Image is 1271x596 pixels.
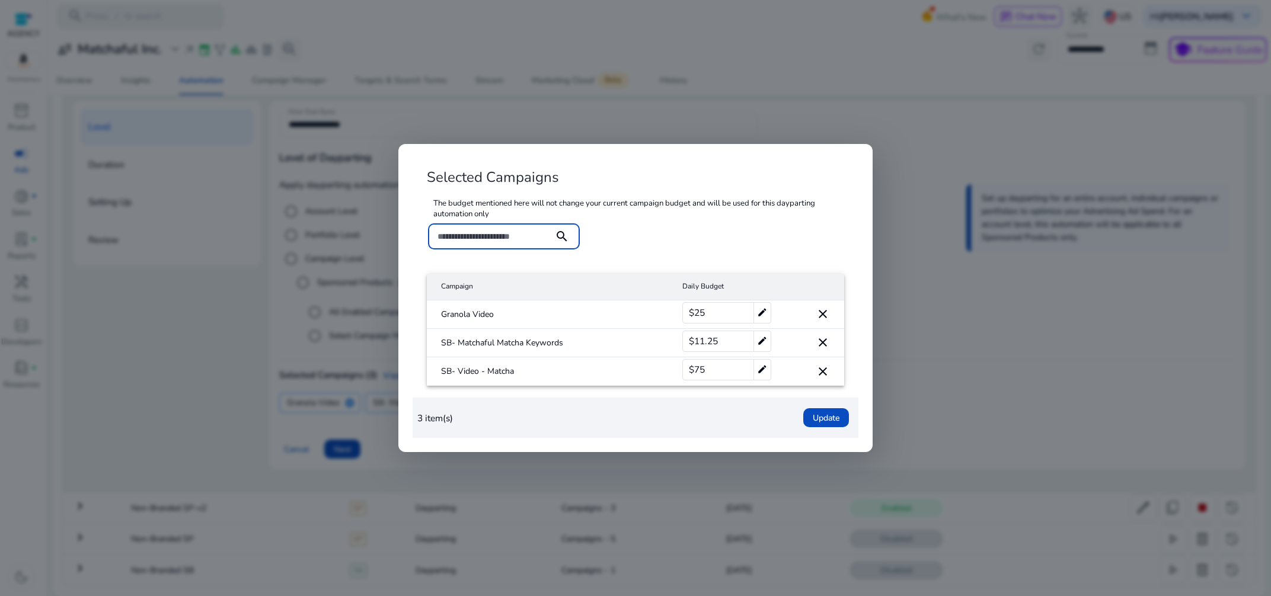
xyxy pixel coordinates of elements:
button: Update [803,408,849,427]
span: $75 [689,360,705,380]
p: The budget mentioned here will not change your current campaign budget and will be used for this ... [428,198,842,219]
mat-header-cell: Daily Budget [673,274,783,300]
span: Update [813,412,839,424]
span: $25 [689,303,705,323]
p: 3 item(s) [417,411,453,425]
mat-icon: edit [753,331,771,351]
mat-icon: close [816,364,830,379]
mat-cell: SB- Video - Matcha [427,357,673,386]
h4: Selected Campaigns [413,158,573,193]
mat-icon: close [816,307,830,321]
span: $11.25 [689,331,718,351]
mat-cell: Granola Video [427,300,673,329]
mat-icon: search [548,229,576,243]
mat-icon: edit [753,303,771,323]
mat-cell: SB- Matchaful Matcha Keywords [427,329,673,357]
mat-icon: edit [753,360,771,380]
mat-icon: close [816,335,830,350]
mat-header-cell: Campaign [427,274,673,300]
